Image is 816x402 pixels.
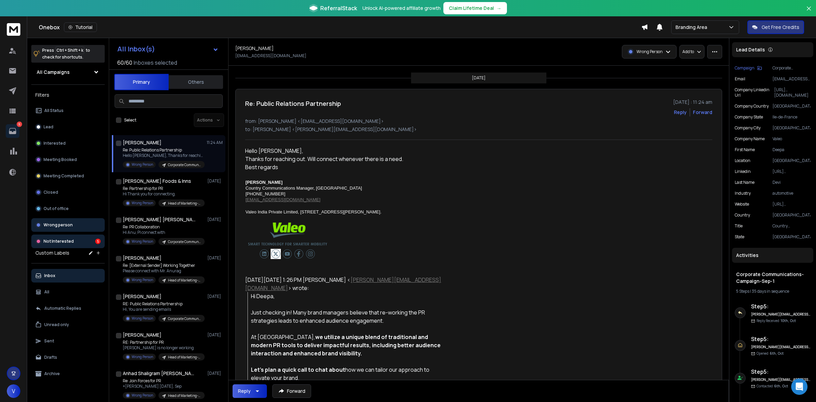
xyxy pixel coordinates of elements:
[44,306,81,311] p: Automatic Replies
[39,22,641,32] div: Onebox
[693,109,712,116] div: Forward
[251,308,444,325] div: Just checking in! Many brand managers believe that re-working the PR strategies leads to enhanced...
[735,158,750,163] p: location
[31,90,105,100] h3: Filters
[751,302,811,310] h6: Step 5 :
[443,2,507,14] button: Claim Lifetime Deal→
[44,190,58,195] p: Closed
[31,104,105,117] button: All Status
[251,366,444,382] div: how we can tailor our approach to elevate your brand.
[751,312,811,317] h6: [PERSON_NAME][EMAIL_ADDRESS][DOMAIN_NAME]
[791,379,808,395] div: Open Intercom Messenger
[44,141,66,146] p: Interested
[44,173,84,179] p: Meeting Completed
[117,59,132,67] span: 60 / 60
[772,212,811,218] p: [GEOGRAPHIC_DATA]
[472,75,486,81] p: [DATE]
[42,47,90,61] p: Press to check for shortcuts.
[772,114,811,120] p: Ile-de-France
[774,384,788,388] span: 6th, Oct
[132,354,153,359] p: Wrong Person
[95,239,101,244] div: 5
[770,351,784,356] span: 6th, Oct
[44,222,73,228] p: Wrong person
[31,302,105,315] button: Automatic Replies
[772,234,811,240] p: [GEOGRAPHIC_DATA]
[245,186,362,191] span: Country Communications Manager, [GEOGRAPHIC_DATA]
[44,108,64,113] p: All Status
[132,277,153,283] p: Wrong Person
[756,318,796,323] p: Reply Received
[168,278,201,283] p: Head of Marketing-Campaign-Sep-1
[123,191,204,197] p: Hi Thank you for connecting.
[772,147,811,152] p: Deepa
[320,4,357,12] span: ReferralStack
[751,344,811,350] h6: [PERSON_NAME][EMAIL_ADDRESS][DOMAIN_NAME]
[31,269,105,283] button: Inbox
[31,285,105,299] button: All
[31,136,105,150] button: Interested
[772,223,811,229] p: Country Communications Manager
[117,46,155,52] h1: All Inbox(s)
[233,384,267,398] button: Reply
[17,122,22,127] p: 5
[44,338,54,344] p: Sent
[168,201,201,206] p: Head of Marketing-Campaign-Sep-1
[362,5,441,12] p: Unlock AI-powered affiliate growth
[305,249,316,259] img: instagram
[245,126,712,133] p: to: [PERSON_NAME] <[PERSON_NAME][EMAIL_ADDRESS][DOMAIN_NAME]>
[123,139,161,146] h1: [PERSON_NAME]
[772,191,811,196] p: automotive
[7,384,20,398] button: V
[735,234,744,240] p: State
[735,202,749,207] p: website
[123,216,198,223] h1: [PERSON_NAME] [PERSON_NAME]
[31,318,105,332] button: Unread only
[31,218,105,232] button: Wrong person
[123,263,204,268] p: Re: [External Sender] Working Together
[781,318,796,323] span: 10th, Oct
[245,99,341,108] h1: Re: Public Relations Partnership
[123,384,204,389] p: +[PERSON_NAME] [DATE], Sep
[251,333,444,357] div: At [GEOGRAPHIC_DATA],
[736,288,749,294] span: 5 Steps
[31,202,105,215] button: Out of office
[245,155,444,163] div: Thanks for reaching out. Will connect whenever there is a need.
[31,169,105,183] button: Meeting Completed
[772,76,811,82] p: [EMAIL_ADDRESS][DOMAIN_NAME]
[235,45,274,52] h1: [PERSON_NAME]
[44,157,77,162] p: Meeting Booked
[44,322,69,327] p: Unread only
[772,125,811,131] p: [GEOGRAPHIC_DATA]
[207,217,223,222] p: [DATE]
[114,74,169,90] button: Primary
[124,117,136,123] label: Select
[123,224,204,230] p: Re: PR Collaboration
[735,87,774,98] p: Company Linkedin Url
[31,351,105,364] button: Drafts
[123,307,204,312] p: Hi, You are sending emails
[64,22,97,32] button: Tutorial
[132,316,153,321] p: Wrong Person
[168,393,201,398] p: Head of Marketing-Campaign-Sep-1
[674,109,687,116] button: Reply
[6,124,19,138] a: 5
[251,333,442,357] strong: we utilize a unique blend of traditional and modern PR tools to deliver impactful results, includ...
[772,202,811,207] p: [URL][DOMAIN_NAME]
[245,276,444,292] div: [DATE][DATE] 1:26 PM [PERSON_NAME] < > wrote:
[762,24,799,31] p: Get Free Credits
[245,118,712,125] p: from: [PERSON_NAME] <[EMAIL_ADDRESS][DOMAIN_NAME]>
[123,178,191,184] h1: [PERSON_NAME] Foods & Inns
[245,209,382,215] td: Valeo India Private Limited, [STREET_ADDRESS][PERSON_NAME].
[756,384,788,389] p: Contacted
[245,197,320,202] a: [EMAIL_ADDRESS][DOMAIN_NAME]
[736,46,765,53] p: Lead Details
[735,136,765,142] p: Company Name
[735,223,743,229] p: title
[282,249,292,259] img: youtube
[44,273,55,278] p: Inbox
[732,248,813,263] div: Activities
[31,153,105,166] button: Meeting Booked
